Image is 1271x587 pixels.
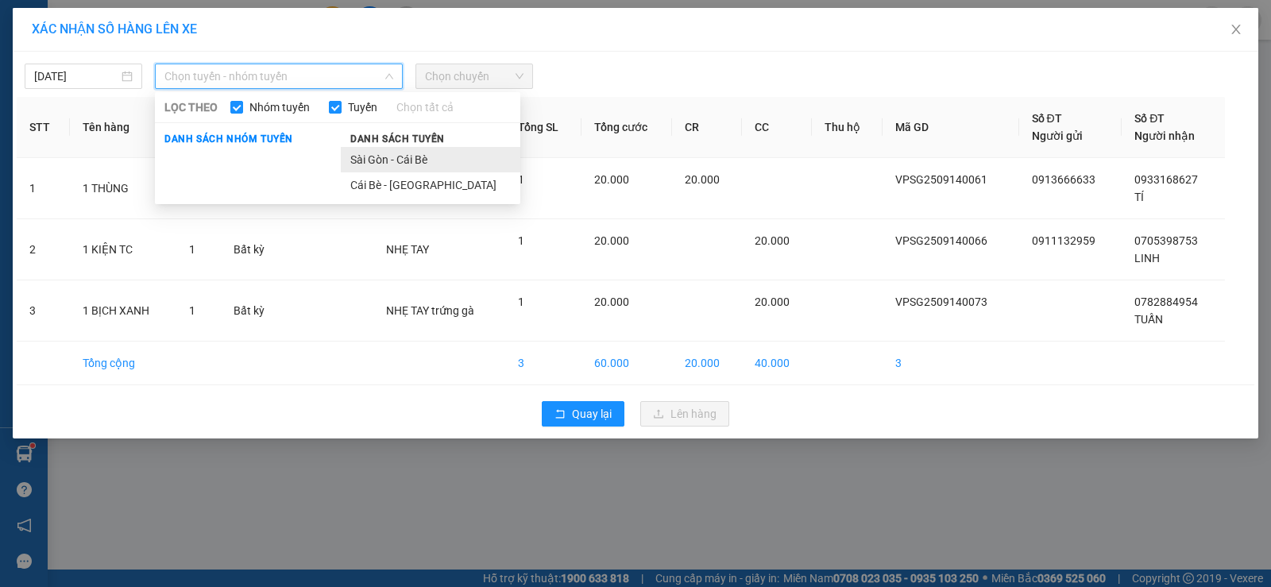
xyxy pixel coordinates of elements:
span: LỌC THEO [164,98,218,116]
td: Bất kỳ [221,280,286,342]
li: Sài Gòn - Cái Bè [341,147,520,172]
span: TÍ [1134,191,1144,203]
th: Tổng SL [505,97,581,158]
span: 20.000 [594,234,629,247]
th: Tên hàng [70,97,176,158]
td: 1 KIỆN TC [70,219,176,280]
span: Chọn tuyến - nhóm tuyến [164,64,393,88]
th: Mã GD [883,97,1018,158]
td: 1 THÙNG [70,158,176,219]
span: 20.000 [755,234,790,247]
span: 20.000 [594,173,629,186]
button: rollbackQuay lại [542,401,624,427]
span: 20.000 [594,295,629,308]
span: 0933168627 [1134,173,1198,186]
span: NHẸ TAY [386,243,429,256]
td: 3 [17,280,70,342]
td: Bất kỳ [221,219,286,280]
span: 0782884954 [1134,295,1198,308]
span: 20.000 [685,173,720,186]
span: 20.000 [755,295,790,308]
span: down [384,71,394,81]
span: Người nhận [1134,129,1195,142]
td: 1 BỊCH XANH [70,280,176,342]
span: VPSG2509140061 [895,173,987,186]
span: 1 [189,243,195,256]
td: 3 [883,342,1018,385]
span: close [1230,23,1242,36]
td: 40.000 [742,342,812,385]
span: Danh sách tuyến [341,132,454,146]
td: 60.000 [581,342,673,385]
span: Tuyến [342,98,384,116]
input: 14/09/2025 [34,68,118,85]
span: Số ĐT [1032,112,1062,125]
th: STT [17,97,70,158]
span: VPSG2509140073 [895,295,987,308]
span: TUẤN [1134,313,1163,326]
a: Chọn tất cả [396,98,454,116]
span: 1 [518,234,524,247]
th: CC [742,97,812,158]
td: 2 [17,219,70,280]
span: 0913666633 [1032,173,1095,186]
td: 20.000 [672,342,742,385]
span: Danh sách nhóm tuyến [155,132,303,146]
span: 0911132959 [1032,234,1095,247]
span: Chọn chuyến [425,64,523,88]
span: NHẸ TAY trứng gà [386,304,474,317]
th: Thu hộ [812,97,883,158]
li: Cái Bè - [GEOGRAPHIC_DATA] [341,172,520,198]
span: XÁC NHẬN SỐ HÀNG LÊN XE [32,21,197,37]
span: rollback [554,408,566,421]
span: Nhóm tuyến [243,98,316,116]
span: LINH [1134,252,1160,265]
td: 1 [17,158,70,219]
span: Người gửi [1032,129,1083,142]
th: Tổng cước [581,97,673,158]
span: 1 [189,304,195,317]
span: 0705398753 [1134,234,1198,247]
span: 1 [518,173,524,186]
th: CR [672,97,742,158]
td: Tổng cộng [70,342,176,385]
button: Close [1214,8,1258,52]
span: Quay lại [572,405,612,423]
span: 1 [518,295,524,308]
span: VPSG2509140066 [895,234,987,247]
button: uploadLên hàng [640,401,729,427]
span: Số ĐT [1134,112,1165,125]
td: 3 [505,342,581,385]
